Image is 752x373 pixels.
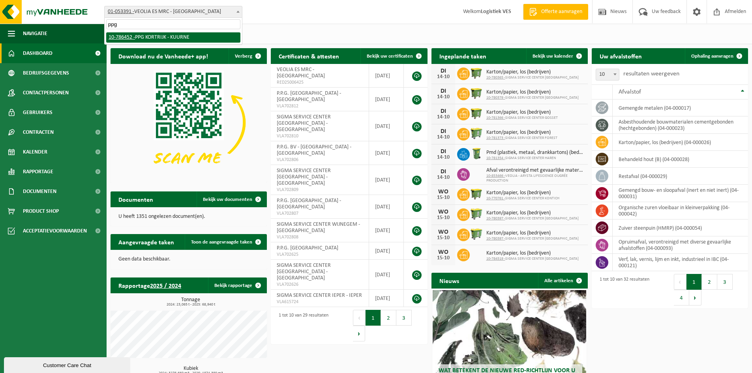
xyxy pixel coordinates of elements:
[277,221,360,234] span: SIGMA SERVICE CENTER WIJNEGEM - [GEOGRAPHIC_DATA]
[23,201,59,221] span: Product Shop
[486,136,505,140] tcxspan: Call 10-781373 - via 3CX
[592,48,650,64] h2: Uw afvalstoffen
[486,216,579,221] span: SIGMA SERVICE CENTER [GEOGRAPHIC_DATA]
[481,9,511,15] strong: Logistiek VES
[486,174,584,183] span: VEOLIA - ARYSTA LIFESCIENCE OUGRÉE PRODUCTION
[613,219,748,236] td: zuiver steenpuin (HMRP) (04-000054)
[277,157,363,163] span: VLA702806
[486,116,505,120] tcxspan: Call 10-781366 - via 3CX
[613,116,748,134] td: asbesthoudende bouwmaterialen cementgebonden (hechtgebonden) (04-000023)
[613,134,748,151] td: karton/papier, los (bedrijven) (04-000026)
[486,174,505,178] tcxspan: Call 10-853466 - via 3CX
[23,182,56,201] span: Documenten
[470,147,483,160] img: WB-0240-HPE-GN-50
[685,48,747,64] a: Ophaling aanvragen
[229,48,266,64] button: Verberg
[486,156,584,161] span: SIGMA SERVICE CENTER HAREN
[435,229,451,235] div: WO
[674,274,686,290] button: Previous
[613,185,748,202] td: gemengd bouw- en sloopafval (inert en niet inert) (04-000031)
[111,64,267,181] img: Download de VHEPlus App
[277,251,363,258] span: VLA702625
[203,197,252,202] span: Bekijk uw documenten
[277,79,363,86] span: RED25006425
[118,214,259,219] p: U heeft 1351 ongelezen document(en).
[277,262,331,281] span: SIGMA SERVICE CENTER [GEOGRAPHIC_DATA] - [GEOGRAPHIC_DATA]
[435,175,451,180] div: 14-10
[486,96,505,100] tcxspan: Call 10-780379 - via 3CX
[277,198,341,210] span: P.P.G. [GEOGRAPHIC_DATA] - [GEOGRAPHIC_DATA]
[689,290,701,306] button: Next
[150,283,181,289] tcxspan: Call 2025 / 2024 via 3CX
[486,236,579,241] span: SIGMA SERVICE CENTER [GEOGRAPHIC_DATA]
[486,257,505,261] tcxspan: Call 10-784519 - via 3CX
[435,215,451,221] div: 15-10
[277,299,363,305] span: VLA615724
[369,141,404,165] td: [DATE]
[106,32,240,43] li: PPG KORTRIJK - KUURNE
[619,89,641,95] span: Afvalstof
[277,168,331,186] span: SIGMA SERVICE CENTER [GEOGRAPHIC_DATA] - [GEOGRAPHIC_DATA]
[486,167,584,174] span: Afval verontreinigd met gevaarlijke materialen -milieu
[23,83,69,103] span: Contactpersonen
[353,326,365,341] button: Next
[613,151,748,168] td: behandeld hout (B) (04-000028)
[470,187,483,201] img: WB-1100-HPE-GN-51
[369,165,404,195] td: [DATE]
[369,219,404,242] td: [DATE]
[486,216,505,221] tcxspan: Call 10-780397 - via 3CX
[435,189,451,195] div: WO
[486,210,579,216] span: Karton/papier, los (bedrijven)
[523,4,588,20] a: Offerte aanvragen
[114,297,267,307] h3: Tonnage
[23,122,54,142] span: Contracten
[435,249,451,255] div: WO
[369,290,404,307] td: [DATE]
[435,108,451,114] div: DI
[486,230,579,236] span: Karton/papier, los (bedrijven)
[486,250,579,257] span: Karton/papier, los (bedrijven)
[111,277,189,293] h2: Rapportage
[23,103,53,122] span: Gebruikers
[435,88,451,94] div: DI
[470,86,483,100] img: WB-1100-HPE-GN-51
[277,234,363,240] span: VLA702808
[435,155,451,160] div: 14-10
[431,48,494,64] h2: Ingeplande taken
[114,303,267,307] span: 2024: 23,065 t - 2025: 68,940 t
[23,162,53,182] span: Rapportage
[691,54,733,59] span: Ophaling aanvragen
[105,6,242,17] span: 01-053391 - VEOLIA ES MRC - ANTWERPEN
[353,310,366,326] button: Previous
[526,48,587,64] a: Bekijk uw kalender
[369,64,404,88] td: [DATE]
[470,227,483,241] img: WB-0660-HPE-GN-51
[277,67,325,79] span: VEOLIA ES MRC - [GEOGRAPHIC_DATA]
[277,210,363,217] span: VLA702807
[435,94,451,100] div: 14-10
[613,236,748,254] td: opruimafval, verontreinigd met diverse gevaarlijke afvalstoffen (04-000093)
[23,63,69,83] span: Bedrijfsgegevens
[23,221,87,241] span: Acceptatievoorwaarden
[277,133,363,139] span: VLA702810
[369,88,404,111] td: [DATE]
[369,195,404,219] td: [DATE]
[185,234,266,250] a: Toon de aangevraagde taken
[23,142,47,162] span: Kalender
[23,24,47,43] span: Navigatie
[271,48,347,64] h2: Certificaten & attesten
[277,144,351,156] span: P.P.G. BV - [GEOGRAPHIC_DATA] - [GEOGRAPHIC_DATA]
[538,273,587,289] a: Alle artikelen
[111,234,182,249] h2: Aangevraagde taken
[435,68,451,74] div: DI
[596,273,649,306] div: 1 tot 10 van 32 resultaten
[277,187,363,193] span: VLA702809
[533,54,573,59] span: Bekijk uw kalender
[435,209,451,215] div: WO
[369,242,404,260] td: [DATE]
[208,277,266,293] a: Bekijk rapportage
[104,6,242,18] span: 01-053391 - VEOLIA ES MRC - ANTWERPEN
[277,90,341,103] span: P.P.G. [GEOGRAPHIC_DATA] - [GEOGRAPHIC_DATA]
[109,34,135,40] tcxspan: Call 10-786452 - via 3CX
[435,74,451,80] div: 14-10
